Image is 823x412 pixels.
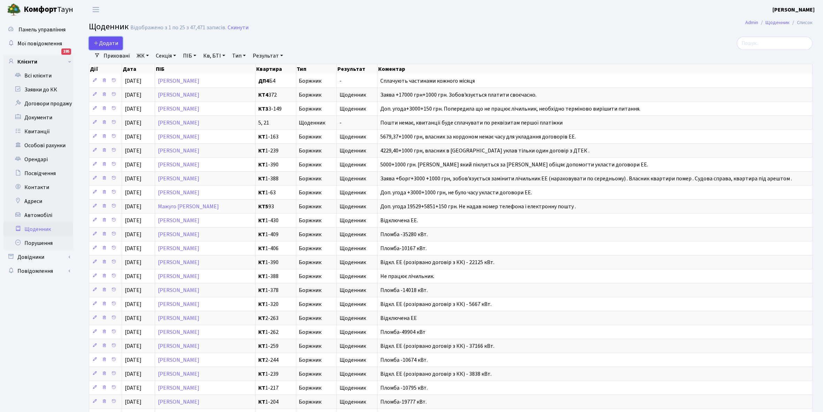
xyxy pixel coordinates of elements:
span: Щоденник [340,204,374,209]
span: Пошти немає, квитанції буде сплачувати по реквізитам першої платіжки [380,119,563,127]
span: 1-217 [258,385,293,391]
span: Щоденник [340,343,374,349]
span: [DATE] [125,272,142,280]
a: [PERSON_NAME] [158,328,199,336]
a: [PERSON_NAME] [158,231,199,238]
th: Квартира [256,64,296,74]
b: КТ [258,245,265,252]
a: [PERSON_NAME] [158,175,199,182]
span: Сплачують частинами кожного місяця [380,77,475,85]
a: Особові рахунки [3,138,73,152]
b: КТ [258,384,265,392]
span: Щоденник [340,190,374,195]
span: Боржник [299,399,334,405]
span: 2-244 [258,357,293,363]
span: Боржник [299,92,334,98]
a: [PERSON_NAME] [158,147,199,155]
a: [PERSON_NAME] [158,286,199,294]
span: Додати [93,39,118,47]
span: Пломба -35280 кВт. [380,231,428,238]
a: Заявки до КК [3,83,73,97]
span: Боржник [299,385,334,391]
span: 372 [258,92,293,98]
span: [DATE] [125,203,142,210]
a: Приховані [101,50,132,62]
b: КТ [258,217,265,224]
span: 1-163 [258,134,293,140]
span: Відкл. ЕЕ (розірвано договір з КК) - 22125 кВт. [380,259,494,266]
span: 2-263 [258,315,293,321]
th: Коментар [378,64,813,74]
b: КТ [258,231,265,238]
span: Щоденник [340,315,374,321]
a: Автомобілі [3,208,73,222]
span: Щоденник [340,287,374,293]
a: Тип [229,50,249,62]
a: [PERSON_NAME] [158,217,199,224]
span: Мої повідомлення [17,40,62,47]
th: Дата [122,64,155,74]
b: КТ [258,147,265,155]
a: Квитанції [3,125,73,138]
span: [DATE] [125,175,142,182]
span: Боржник [299,371,334,377]
span: 1-406 [258,246,293,251]
span: 1-320 [258,301,293,307]
a: [PERSON_NAME] [158,245,199,252]
span: Боржник [299,78,334,84]
span: Боржник [299,329,334,335]
span: Боржник [299,134,334,140]
span: 1-430 [258,218,293,223]
span: [DATE] [125,217,142,224]
span: Пломба -14018 кВт. [380,286,428,294]
a: Додати [89,37,123,50]
input: Пошук... [737,37,813,50]
span: - [340,120,374,126]
span: 1-259 [258,343,293,349]
th: Результат [337,64,378,74]
a: [PERSON_NAME] [158,133,199,141]
span: Щоденник [340,371,374,377]
a: Секція [153,50,179,62]
span: Пломба-49904 кВт [380,328,426,336]
a: Щоденник [765,19,790,26]
span: 1-63 [258,190,293,195]
div: Відображено з 1 по 25 з 47,471 записів. [130,24,226,31]
span: 4229,40+1000 грн, власник в [GEOGRAPHIC_DATA] уклав тільки один договір з ДТЕК . [380,147,589,155]
span: 1-390 [258,162,293,167]
span: Доп. угода+3000+150 грн. Попередила що не працює лічильник, необхідно терміново вирішити питання. [380,105,640,113]
span: Щоденник [89,21,129,33]
b: КТ [258,300,265,308]
span: [DATE] [125,133,142,141]
span: Щоденник [340,106,374,112]
li: Список [790,19,813,27]
span: Щоденник [340,162,374,167]
span: Боржник [299,232,334,237]
b: КТ [258,259,265,266]
span: Боржник [299,246,334,251]
span: Боржник [299,357,334,363]
a: [PERSON_NAME] [772,6,815,14]
span: Боржник [299,260,334,265]
b: КТ5 [258,203,268,210]
a: [PERSON_NAME] [158,370,199,378]
span: [DATE] [125,147,142,155]
span: Щоденник [340,134,374,140]
b: КТ [258,175,265,182]
span: 1-239 [258,148,293,153]
b: Комфорт [24,4,57,15]
a: [PERSON_NAME] [158,342,199,350]
span: [DATE] [125,119,142,127]
span: Заява +борг+3000 +1000 грн, зобов'язується замінити лічильник ЕЕ (нараховувати по середньому) . В... [380,175,792,182]
span: Відкл. ЕЕ (розірвано договір з КК) - 3838 кВт. [380,370,491,378]
span: Боржник [299,315,334,321]
span: [DATE] [125,342,142,350]
span: [DATE] [125,328,142,336]
span: 1-390 [258,260,293,265]
b: КТ [258,342,265,350]
span: Боржник [299,301,334,307]
span: [DATE] [125,259,142,266]
th: Дії [89,64,122,74]
span: [DATE] [125,286,142,294]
